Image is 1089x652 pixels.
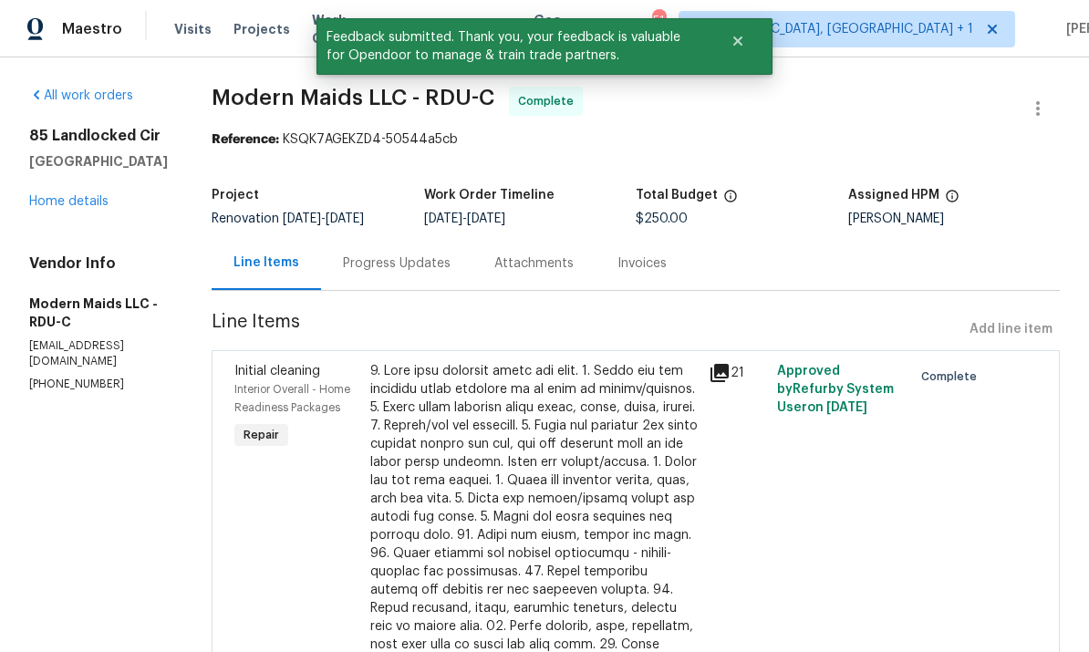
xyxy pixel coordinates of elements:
[826,401,867,414] span: [DATE]
[424,212,505,225] span: -
[29,338,168,369] p: [EMAIL_ADDRESS][DOMAIN_NAME]
[212,313,962,347] span: Line Items
[921,367,984,386] span: Complete
[708,23,768,59] button: Close
[617,254,667,273] div: Invoices
[29,195,109,208] a: Home details
[636,212,688,225] span: $250.00
[29,295,168,331] h5: Modern Maids LLC - RDU-C
[234,384,350,413] span: Interior Overall - Home Readiness Packages
[212,87,494,109] span: Modern Maids LLC - RDU-C
[694,20,973,38] span: [GEOGRAPHIC_DATA], [GEOGRAPHIC_DATA] + 1
[29,377,168,392] p: [PHONE_NUMBER]
[236,426,286,444] span: Repair
[212,189,259,202] h5: Project
[723,189,738,212] span: The total cost of line items that have been proposed by Opendoor. This sum includes line items th...
[494,254,574,273] div: Attachments
[29,89,133,102] a: All work orders
[848,189,939,202] h5: Assigned HPM
[212,130,1060,149] div: KSQK7AGEKZD4-50544a5cb
[636,189,718,202] h5: Total Budget
[326,212,364,225] span: [DATE]
[62,20,122,38] span: Maestro
[283,212,364,225] span: -
[534,11,621,47] span: Geo Assignments
[29,254,168,273] h4: Vendor Info
[312,11,358,47] span: Work Orders
[848,212,1061,225] div: [PERSON_NAME]
[29,152,168,171] h5: [GEOGRAPHIC_DATA]
[234,365,320,378] span: Initial cleaning
[709,362,765,384] div: 21
[29,127,168,145] h2: 85 Landlocked Cir
[652,11,665,29] div: 51
[212,133,279,146] b: Reference:
[424,212,462,225] span: [DATE]
[777,365,894,414] span: Approved by Refurby System User on
[233,20,290,38] span: Projects
[212,212,364,225] span: Renovation
[424,189,555,202] h5: Work Order Timeline
[945,189,959,212] span: The hpm assigned to this work order.
[518,92,581,110] span: Complete
[343,254,451,273] div: Progress Updates
[283,212,321,225] span: [DATE]
[467,212,505,225] span: [DATE]
[316,18,708,75] span: Feedback submitted. Thank you, your feedback is valuable for Opendoor to manage & train trade par...
[174,20,212,38] span: Visits
[233,254,299,272] div: Line Items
